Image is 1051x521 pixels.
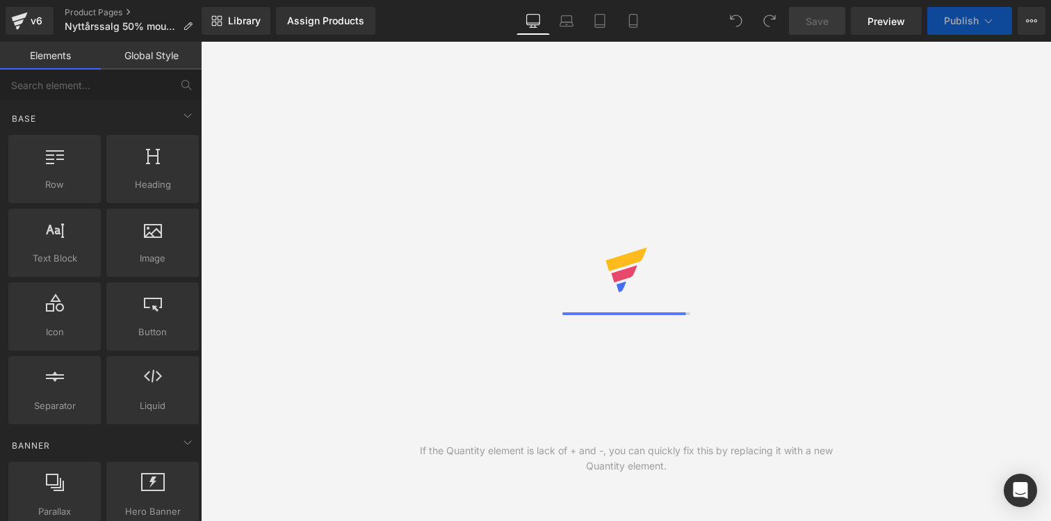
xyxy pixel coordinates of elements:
button: Redo [756,7,783,35]
a: Tablet [583,7,617,35]
span: Banner [10,439,51,452]
div: If the Quantity element is lack of + and -, you can quickly fix this by replacing it with a new Q... [414,443,839,474]
span: Image [111,251,195,266]
a: Laptop [550,7,583,35]
span: Base [10,112,38,125]
span: Library [228,15,261,27]
span: Text Block [13,251,97,266]
button: Undo [722,7,750,35]
a: Desktop [516,7,550,35]
span: Save [806,14,829,29]
button: More [1018,7,1045,35]
a: Mobile [617,7,650,35]
span: Icon [13,325,97,339]
span: Publish [944,15,979,26]
div: Open Intercom Messenger [1004,474,1037,507]
span: Hero Banner [111,504,195,519]
span: Nyttårssalg 50% mousse [65,21,177,32]
span: Heading [111,177,195,192]
span: Separator [13,399,97,413]
div: v6 [28,12,45,30]
a: Preview [851,7,922,35]
span: Preview [867,14,905,29]
a: Global Style [101,42,202,70]
span: Button [111,325,195,339]
a: Product Pages [65,7,204,18]
button: Publish [927,7,1012,35]
div: Assign Products [287,15,364,26]
span: Liquid [111,399,195,413]
a: New Library [202,7,270,35]
a: v6 [6,7,54,35]
span: Parallax [13,504,97,519]
span: Row [13,177,97,192]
